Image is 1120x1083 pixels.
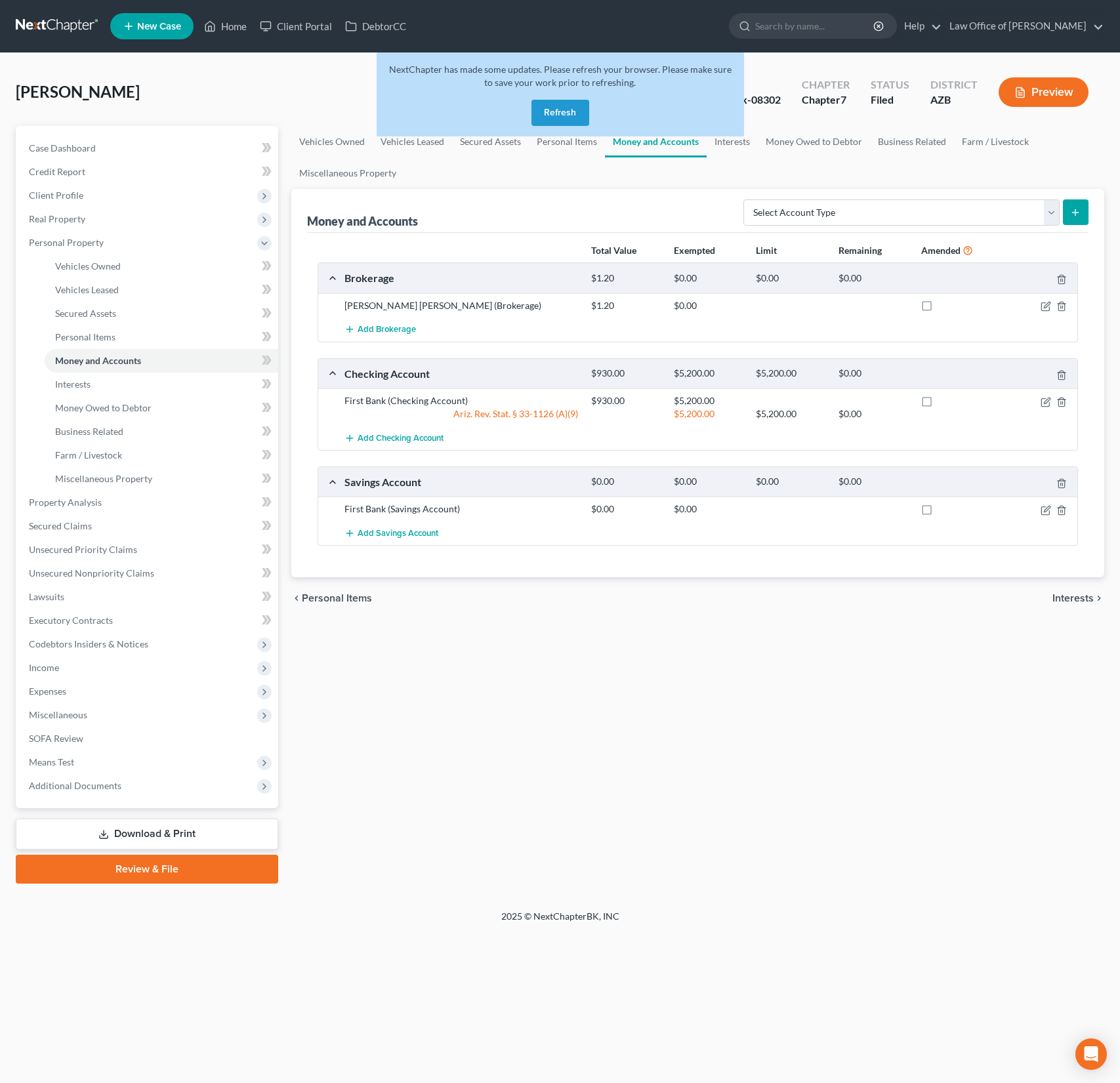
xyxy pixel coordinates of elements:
[667,407,749,420] div: $5,200.00
[29,520,92,531] span: Secured Claims
[291,157,404,189] a: Miscellaneous Property
[954,126,1037,157] a: Farm / Livestock
[18,491,278,514] a: Property Analysis
[18,514,278,538] a: Secured Claims
[29,213,85,224] span: Real Property
[55,378,91,390] span: Interests
[840,93,846,106] span: 7
[832,407,914,420] div: $0.00
[18,609,278,632] a: Executory Contracts
[943,14,1104,38] a: Law Office of [PERSON_NAME]
[832,272,914,285] div: $0.00
[667,502,749,516] div: $0.00
[45,255,278,278] a: Vehicles Owned
[45,443,278,467] a: Farm / Livestock
[45,302,278,325] a: Secured Assets
[55,402,152,413] span: Money Owed to Debtor
[674,245,715,256] strong: Exempted
[291,593,372,603] button: chevron_left Personal Items
[55,449,122,460] span: Farm / Livestock
[585,272,667,285] div: $1.20
[29,638,148,649] span: Codebtors Insiders & Notices
[756,245,777,256] strong: Limit
[802,92,850,108] div: Chapter
[344,426,444,450] button: Add Checking Account
[1075,1038,1107,1070] div: Open Intercom Messenger
[29,544,137,555] span: Unsecured Priority Claims
[55,331,115,342] span: Personal Items
[749,407,831,420] div: $5,200.00
[667,299,749,312] div: $0.00
[29,662,59,673] span: Income
[29,190,83,201] span: Client Profile
[585,476,667,488] div: $0.00
[338,475,585,489] div: Savings Account
[302,593,372,603] span: Personal Items
[591,245,636,256] strong: Total Value
[45,278,278,302] a: Vehicles Leased
[18,585,278,609] a: Lawsuits
[338,502,585,516] div: First Bank (Savings Account)
[930,92,978,108] div: AZB
[29,497,102,508] span: Property Analysis
[338,367,585,380] div: Checking Account
[755,14,875,38] input: Search by name...
[29,780,121,791] span: Additional Documents
[18,538,278,562] a: Unsecured Priority Claims
[18,160,278,184] a: Credit Report
[45,349,278,373] a: Money and Accounts
[389,64,732,88] span: NextChapter has made some updates. Please refresh your browser. Please make sure to save your wor...
[344,521,438,545] button: Add Savings Account
[45,373,278,396] a: Interests
[18,727,278,750] a: SOFA Review
[667,272,749,285] div: $0.00
[55,308,116,319] span: Secured Assets
[253,14,339,38] a: Client Portal
[291,126,373,157] a: Vehicles Owned
[339,14,413,38] a: DebtorCC
[29,733,83,744] span: SOFA Review
[16,855,278,884] a: Review & File
[338,407,585,420] div: Ariz. Rev. Stat. § 33-1126 (A)(9)
[1052,593,1094,603] span: Interests
[55,260,121,272] span: Vehicles Owned
[55,426,123,437] span: Business Related
[16,819,278,849] a: Download & Print
[930,77,978,92] div: District
[898,14,942,38] a: Help
[45,467,278,491] a: Miscellaneous Property
[29,142,96,153] span: Case Dashboard
[338,299,585,312] div: [PERSON_NAME] [PERSON_NAME] (Brokerage)
[338,271,585,285] div: Brokerage
[338,394,585,407] div: First Bank (Checking Account)
[999,77,1089,107] button: Preview
[358,433,444,443] span: Add Checking Account
[1094,593,1104,603] i: chevron_right
[45,420,278,443] a: Business Related
[358,528,438,539] span: Add Savings Account
[585,502,667,516] div: $0.00
[373,126,452,157] a: Vehicles Leased
[531,100,589,126] button: Refresh
[45,325,278,349] a: Personal Items
[758,126,870,157] a: Money Owed to Debtor
[55,355,141,366] span: Money and Accounts
[137,22,181,31] span: New Case
[29,237,104,248] span: Personal Property
[585,394,667,407] div: $930.00
[18,136,278,160] a: Case Dashboard
[749,272,831,285] div: $0.00
[749,367,831,380] div: $5,200.00
[29,756,74,767] span: Means Test
[18,562,278,585] a: Unsecured Nonpriority Claims
[802,77,850,92] div: Chapter
[839,245,882,256] strong: Remaining
[870,126,954,157] a: Business Related
[871,92,909,108] div: Filed
[307,213,418,229] div: Money and Accounts
[55,284,119,295] span: Vehicles Leased
[832,476,914,488] div: $0.00
[667,367,749,380] div: $5,200.00
[667,476,749,488] div: $0.00
[711,92,781,108] div: 2:25-bk-08302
